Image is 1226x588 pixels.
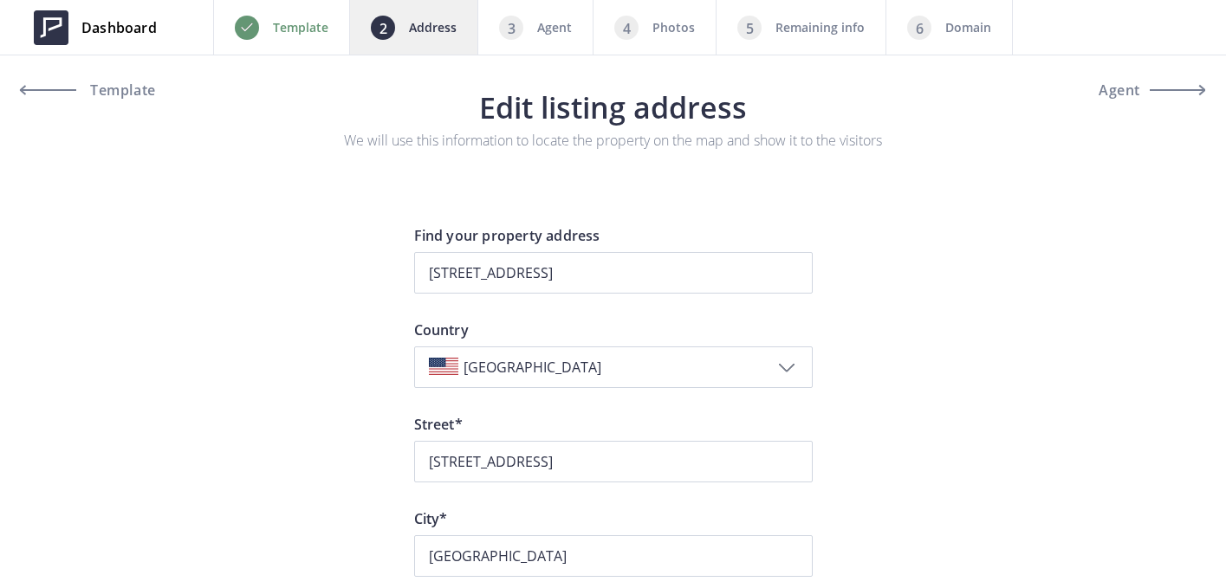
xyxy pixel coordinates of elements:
label: City* [414,508,813,535]
a: Template [21,69,177,111]
p: Agent [537,17,572,38]
span: Agent [1099,83,1140,97]
p: Template [273,17,328,38]
p: Address [409,17,457,38]
img: US.svg [429,358,458,375]
label: Street* [414,414,813,441]
p: Photos [652,17,695,38]
span: Dashboard [81,17,157,38]
button: Agent [1049,69,1205,111]
h3: Edit listing address [21,92,1206,123]
p: We will use this information to locate the property on the map and show it to the visitors [324,130,902,151]
span: [GEOGRAPHIC_DATA] [464,358,601,377]
label: Find your property address [414,225,813,252]
a: Dashboard [21,2,170,54]
input: Type address here [414,252,813,294]
p: Domain [945,17,991,38]
span: Template [86,83,156,97]
p: Remaining info [775,17,865,38]
label: Country [414,320,813,346]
